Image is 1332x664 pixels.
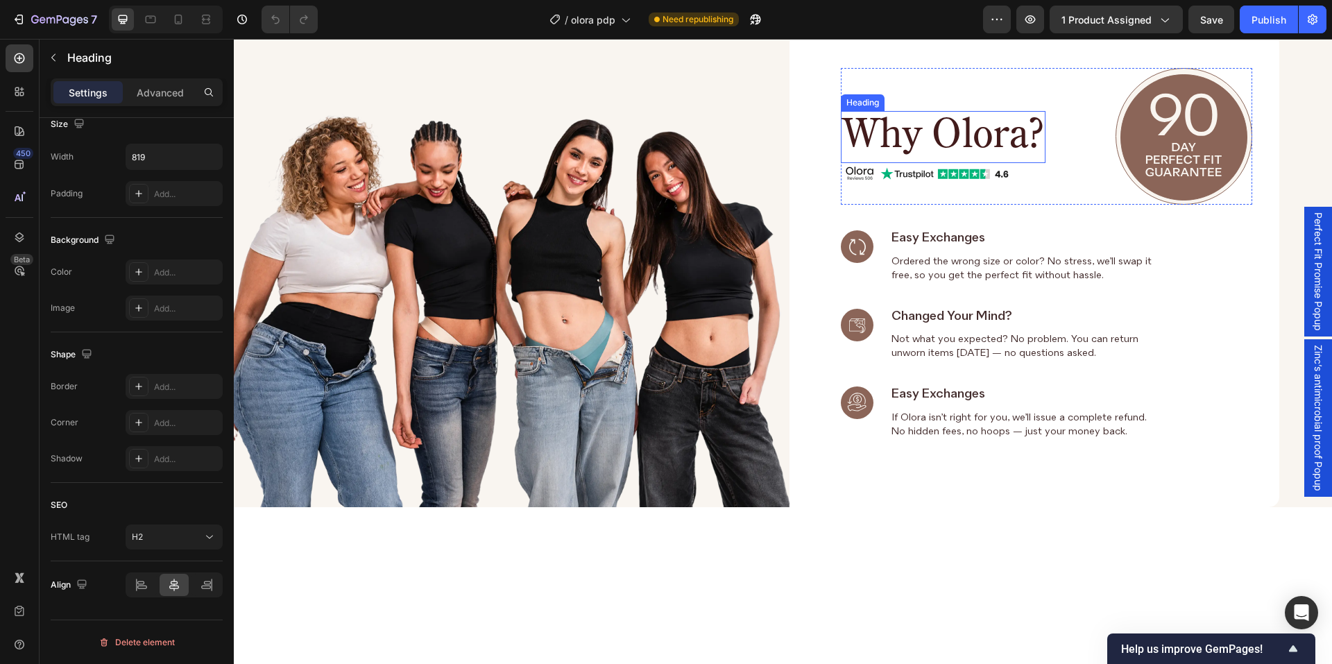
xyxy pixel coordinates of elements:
button: Save [1188,6,1234,33]
p: Easy Exchanges [658,193,925,207]
div: Padding [51,187,83,200]
p: Easy Exchanges [658,349,925,363]
img: gempages_578200731668972220-9a09e8ae-917b-4715-875c-48aafd93ac11.svg [882,29,1018,166]
div: Publish [1252,12,1286,27]
div: Align [51,576,90,595]
span: Help us improve GemPages! [1121,642,1285,656]
p: Heading [67,49,217,66]
div: Add... [154,188,219,201]
div: Color [51,266,72,278]
div: Add... [154,266,219,279]
button: Publish [1240,6,1298,33]
div: Add... [154,303,219,315]
span: Perfect Fit Promise Popup [1077,173,1091,292]
button: H2 [126,525,223,550]
div: Heading [610,58,648,70]
span: 1 product assigned [1061,12,1152,27]
div: Add... [154,417,219,429]
span: Save [1200,14,1223,26]
div: HTML tag [51,531,89,543]
p: 7 [91,11,97,28]
span: H2 [132,531,143,542]
iframe: Design area [234,39,1332,664]
div: Width [51,151,74,163]
div: Add... [154,453,219,466]
div: Beta [10,254,33,265]
p: Not what you expected? No problem. You can return unworn items [DATE] — no questions asked. [658,294,925,322]
button: Delete element [51,631,223,654]
img: gempages_578200731668972220-0cbf43a6-78b7-471d-9d13-e70e612de335.webp [612,128,775,142]
div: Shape [51,346,95,364]
div: 450 [13,148,33,159]
button: Show survey - Help us improve GemPages! [1121,640,1301,657]
div: Undo/Redo [262,6,318,33]
span: / [565,12,568,27]
div: SEO [51,499,67,511]
h2: why olora? [607,72,812,124]
button: 1 product assigned [1050,6,1183,33]
div: Size [51,115,87,134]
span: Zinc’s antimicrobial proof Popup [1077,306,1091,452]
button: 7 [6,6,103,33]
div: Background [51,231,118,250]
span: olora pdp [571,12,615,27]
p: Advanced [137,85,184,100]
div: Corner [51,416,78,429]
p: Ordered the wrong size or color? No stress, we’ll swap it free, so you get the perfect fit withou... [658,216,925,244]
div: Open Intercom Messenger [1285,596,1318,629]
span: Need republishing [663,13,733,26]
div: Add... [154,381,219,393]
input: Auto [126,144,222,169]
div: Delete element [99,634,175,651]
p: Changed Your Mind? [658,271,925,285]
div: Border [51,380,78,393]
p: If Olora isn’t right for you, we’ll issue a complete refund. No hidden fees, no hoops — just your... [658,373,925,400]
p: Settings [69,85,108,100]
div: Image [51,302,75,314]
div: Shadow [51,452,83,465]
